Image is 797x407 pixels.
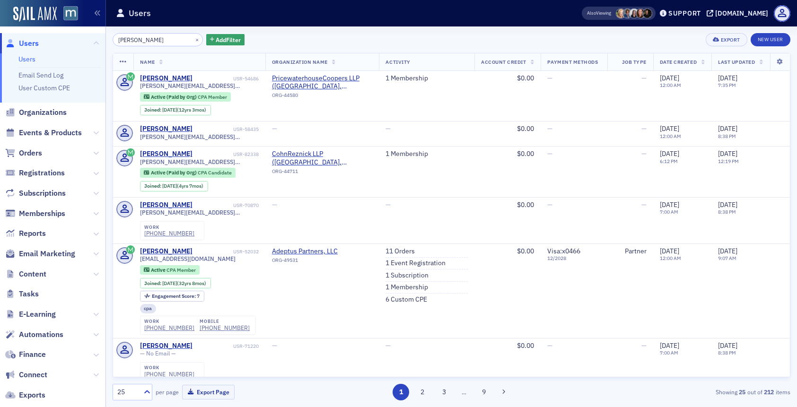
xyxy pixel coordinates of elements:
span: [DATE] [660,341,679,350]
button: 2 [414,384,431,400]
a: Exports [5,390,45,400]
span: [DATE] [162,182,177,189]
span: — [641,149,647,158]
span: Users [19,38,39,49]
a: Content [5,269,46,279]
a: Email Send Log [18,71,63,79]
img: SailAMX [63,6,78,21]
span: Orders [19,148,42,158]
span: Active [151,267,166,273]
a: Finance [5,349,46,360]
label: per page [156,388,179,396]
a: Active (Paid by Org) CPA Member [144,94,227,100]
button: Export Page [182,385,235,399]
span: Name [140,59,155,65]
span: $0.00 [517,200,534,209]
span: Adeptus Partners, LLC [272,247,358,256]
a: Tasks [5,289,39,299]
a: View Homepage [57,6,78,22]
div: ORG-49531 [272,257,358,267]
div: USR-58435 [194,126,259,132]
span: $0.00 [517,247,534,255]
span: Rebekah Olson [616,9,626,18]
span: — [547,124,552,133]
span: Last Updated [718,59,755,65]
span: — [272,341,277,350]
div: Joined: 1992-12-03 00:00:00 [140,278,211,288]
span: [DATE] [162,280,177,286]
div: [PERSON_NAME] [140,125,193,133]
a: Users [5,38,39,49]
span: Payment Methods [547,59,598,65]
span: Account Credit [481,59,526,65]
a: [PHONE_NUMBER] [144,230,194,237]
span: Engagement Score : [152,293,197,299]
div: USR-52032 [194,249,259,255]
a: Subscriptions [5,188,66,199]
div: work [144,225,194,230]
span: $0.00 [517,74,534,82]
span: Joined : [144,280,162,286]
strong: 25 [737,388,747,396]
div: (12yrs 3mos) [162,107,206,113]
a: Email Marketing [5,249,75,259]
a: PricewaterhouseCoopers LLP ([GEOGRAPHIC_DATA], [GEOGRAPHIC_DATA]) [272,74,373,91]
a: [PERSON_NAME] [140,74,193,83]
div: Partner [614,247,646,256]
div: [PERSON_NAME] [140,342,193,350]
span: [DATE] [718,341,737,350]
div: [PHONE_NUMBER] [200,324,250,331]
span: [DATE] [718,200,737,209]
div: Engagement Score: 7 [140,291,204,301]
span: Email Marketing [19,249,75,259]
a: Connect [5,370,47,380]
span: CPA Candidate [198,169,232,176]
span: Subscriptions [19,188,66,199]
a: 1 Subscription [385,271,429,280]
span: $0.00 [517,124,534,133]
span: CPA Member [198,94,227,100]
a: 6 Custom CPE [385,295,427,304]
span: PricewaterhouseCoopers LLP (Baltimore, MD) [272,74,373,91]
span: — [641,341,647,350]
a: 1 Membership [385,150,428,158]
a: 1 Event Registration [385,259,446,268]
a: New User [751,33,790,46]
div: Joined: 2021-01-04 00:00:00 [140,181,208,191]
span: Active (Paid by Org) [151,94,198,100]
a: E-Learning [5,309,56,320]
span: [DATE] [718,247,737,255]
div: Export [721,37,740,43]
span: Joined : [144,183,162,189]
div: ORG-44580 [272,92,373,102]
button: 1 [393,384,409,400]
time: 7:35 PM [718,82,736,88]
span: Finance [19,349,46,360]
span: Job Type [622,59,647,65]
time: 8:38 PM [718,349,736,356]
a: [PHONE_NUMBER] [144,371,194,378]
span: — [385,124,391,133]
span: [PERSON_NAME][EMAIL_ADDRESS][DOMAIN_NAME] [140,209,259,216]
a: 1 Membership [385,283,428,292]
a: Automations [5,329,63,340]
input: Search… [113,33,203,46]
time: 12:00 AM [660,255,681,261]
span: — [641,200,647,209]
div: work [144,319,194,324]
div: mobile [200,319,250,324]
span: [DATE] [718,124,737,133]
span: Active (Paid by Org) [151,169,198,176]
span: … [457,388,471,396]
span: Connect [19,370,47,380]
span: Automations [19,329,63,340]
button: × [193,35,201,43]
div: (4yrs 7mos) [162,183,203,189]
a: Reports [5,228,46,239]
div: USR-54686 [194,76,259,82]
span: Lauren McDonough [642,9,652,18]
div: work [144,365,194,371]
span: — [272,200,277,209]
span: CohnReznick LLP (Bethesda, MD) [272,150,373,166]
